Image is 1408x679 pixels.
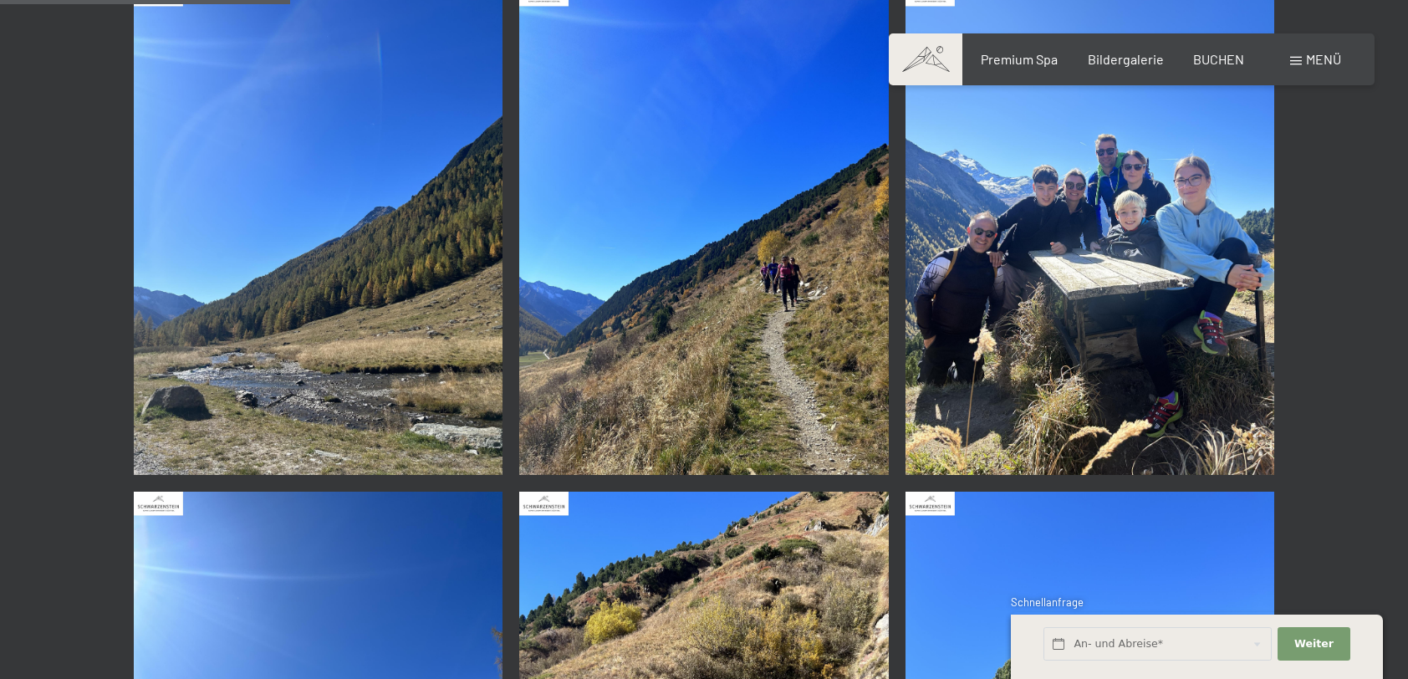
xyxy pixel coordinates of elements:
[1278,627,1349,661] button: Weiter
[1011,595,1084,609] span: Schnellanfrage
[981,51,1058,67] a: Premium Spa
[1306,51,1341,67] span: Menü
[1294,636,1334,651] span: Weiter
[1088,51,1164,67] a: Bildergalerie
[1193,51,1244,67] a: BUCHEN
